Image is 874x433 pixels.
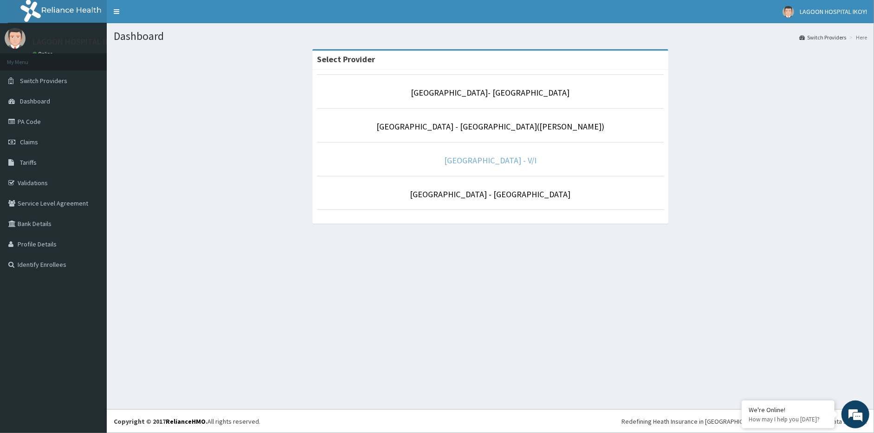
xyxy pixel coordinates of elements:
div: Redefining Heath Insurance in [GEOGRAPHIC_DATA] using Telemedicine and Data Science! [622,417,867,426]
span: LAGOON HOSPITAL IKOYI [800,7,867,16]
a: Online [32,51,55,57]
a: [GEOGRAPHIC_DATA] - V/I [444,155,537,166]
img: User Image [783,6,794,18]
div: We're Online! [749,406,828,414]
span: Tariffs [20,158,37,167]
a: [GEOGRAPHIC_DATA]- [GEOGRAPHIC_DATA] [411,87,570,98]
footer: All rights reserved. [107,409,874,433]
span: Dashboard [20,97,50,105]
a: RelianceHMO [166,417,206,426]
p: How may I help you today? [749,415,828,423]
span: Claims [20,138,38,146]
a: Switch Providers [799,33,846,41]
p: LAGOON HOSPITAL IKOYI [32,38,122,46]
span: Switch Providers [20,77,67,85]
a: [GEOGRAPHIC_DATA] - [GEOGRAPHIC_DATA]([PERSON_NAME]) [376,121,604,132]
img: User Image [5,28,26,49]
li: Here [847,33,867,41]
strong: Select Provider [317,54,375,65]
a: [GEOGRAPHIC_DATA] - [GEOGRAPHIC_DATA] [410,189,571,200]
strong: Copyright © 2017 . [114,417,207,426]
h1: Dashboard [114,30,867,42]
